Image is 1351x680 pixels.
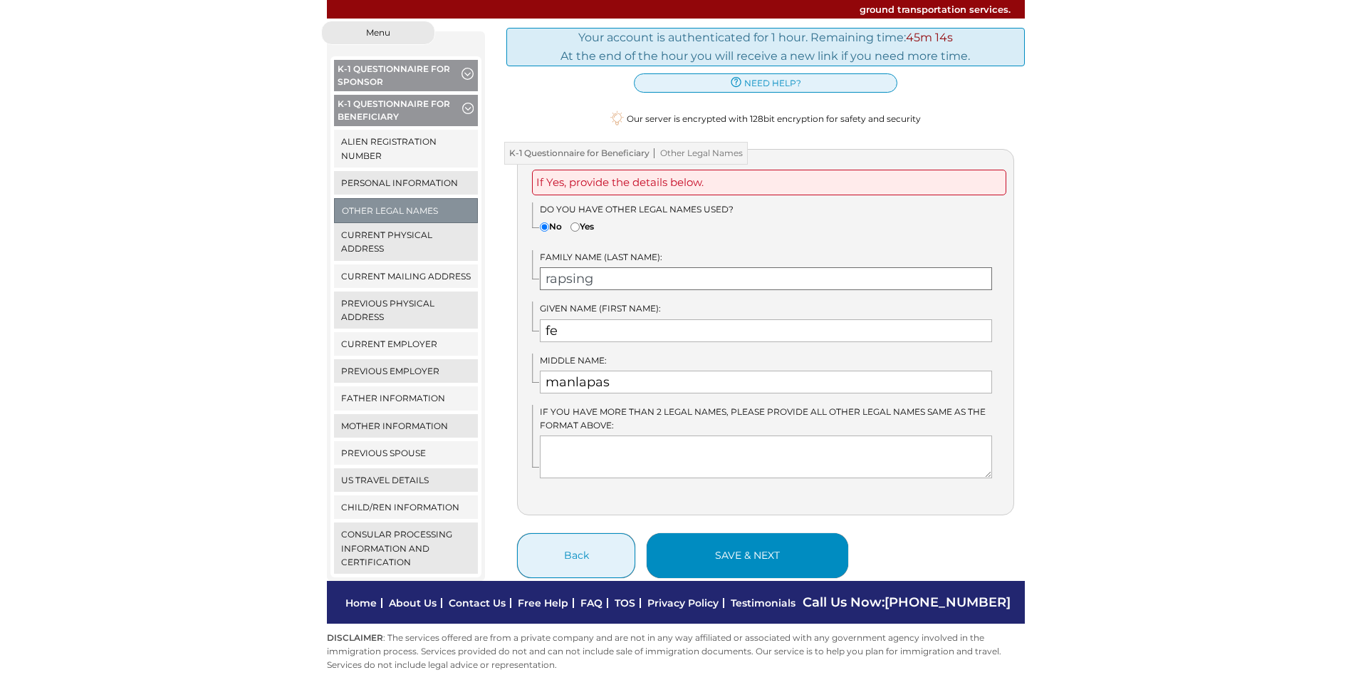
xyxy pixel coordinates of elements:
label: Yes [570,220,594,233]
span: Family Name (Last Name): [540,252,662,262]
a: Privacy Policy [647,597,719,609]
a: TOS [615,597,635,609]
div: Your account is authenticated for 1 hour. Remaining time: At the end of the hour you will receive... [506,28,1025,66]
span: Our server is encrypted with 128bit encryption for safety and security [627,112,921,125]
span: Do you have other legal names used? [540,204,734,215]
label: No [540,220,562,233]
a: [PHONE_NUMBER] [885,594,1011,610]
a: Current Mailing Address [334,264,479,288]
a: Free Help [518,597,568,609]
a: Consular Processing Information and Certification [334,522,479,574]
a: Previous Employer [334,359,479,383]
a: About Us [389,597,437,609]
span: IF you have more than 2 legal names, please provide all other legal names same as the format above: [540,406,986,431]
span: need help? [744,76,801,90]
a: FAQ [580,597,603,609]
a: need help? [634,73,897,93]
button: save & next [647,533,848,578]
a: Home [345,597,377,609]
input: No [540,222,549,232]
a: Father Information [334,386,479,410]
a: Current Physical Address [334,223,479,260]
span: Middle Name: [540,355,607,366]
a: Child/ren Information [334,495,479,519]
a: Personal Information [334,171,479,195]
a: Mother Information [334,414,479,438]
a: Testimonials [731,597,796,609]
button: Back [517,533,635,578]
a: Previous Physical Address [334,292,479,329]
a: Current Employer [334,332,479,356]
button: Menu [321,21,435,45]
a: Previous Spouse [334,441,479,465]
a: Other Legal Names [335,199,478,222]
a: Alien Registration Number [334,130,479,167]
a: Contact Us [449,597,506,609]
a: US Travel Details [334,468,479,492]
button: K-1 Questionnaire for Beneficiary [334,95,479,130]
span: 45m 14s [906,31,953,44]
span: Given Name (First Name): [540,303,661,314]
span: Menu [366,29,390,37]
div: If Yes, provide the details below. [532,170,1006,195]
input: Yes [570,222,580,232]
strong: DISCLAIMER [327,632,383,643]
button: K-1 Questionnaire for Sponsor [334,60,479,95]
h3: K-1 Questionnaire for Beneficiary [504,142,748,165]
span: Call Us Now: [803,594,1011,610]
p: : The services offered are from a private company and are not in any way affiliated or associated... [327,631,1025,672]
span: Other Legal Names [650,148,743,158]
